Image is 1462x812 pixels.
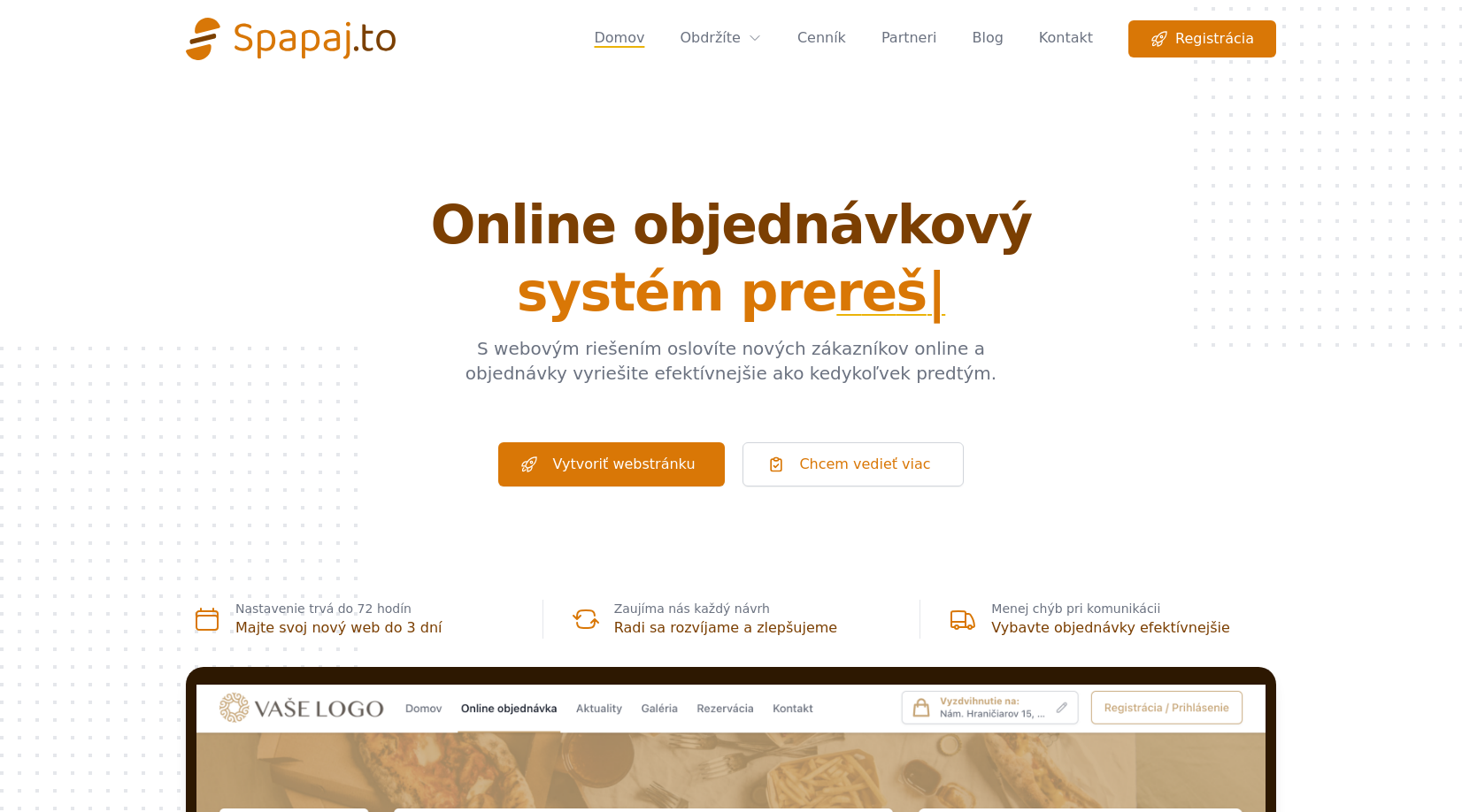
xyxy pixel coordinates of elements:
span: systém pre [186,265,1276,318]
a: Obdržíte [680,27,761,49]
p: S webovým riešením oslovíte nových zákazníkov online a objednávky vyriešite efektívnejšie ako ked... [434,336,1028,386]
span: Registrácia [1150,28,1254,50]
a: Chcem vedieť viac [743,442,964,486]
a: Registrácia [1128,20,1276,57]
p: Nastavenie trvá do 72 hodín [235,600,514,617]
p: Menej chýb pri komunikácii [991,600,1269,617]
a: Domov [594,20,644,57]
a: Kontakt [1039,20,1093,57]
h3: Vybavte objednávky efektívnejšie [991,617,1269,639]
a: Vytvoriť webstránku [498,442,724,486]
span: Online objednávkový [186,198,1276,251]
h3: Radi sa rozvíjame a zlepšujeme [614,617,892,639]
nav: Global [186,21,1276,57]
p: Zaujíma nás každý návrh [614,600,892,617]
h3: Majte svoj nový web do 3 dní [235,617,514,639]
a: Cenník [797,20,846,57]
span: | [927,261,945,323]
span: r e š [836,261,927,323]
a: Partneri [881,20,937,57]
a: Blog [972,20,1003,57]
